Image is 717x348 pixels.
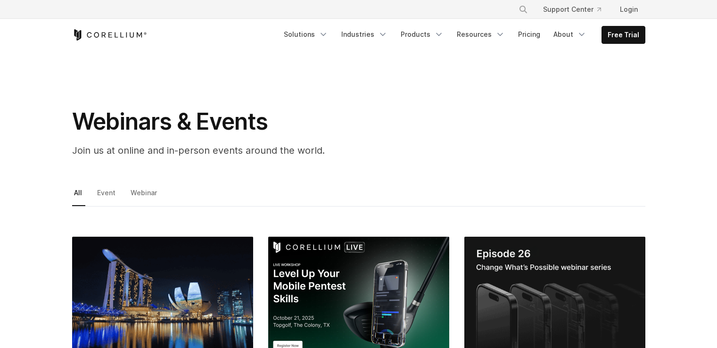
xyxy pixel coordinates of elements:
[536,1,609,18] a: Support Center
[336,26,393,43] a: Industries
[602,26,645,43] a: Free Trial
[507,1,645,18] div: Navigation Menu
[72,186,85,206] a: All
[548,26,592,43] a: About
[612,1,645,18] a: Login
[278,26,645,44] div: Navigation Menu
[72,143,449,157] p: Join us at online and in-person events around the world.
[72,108,449,136] h1: Webinars & Events
[278,26,334,43] a: Solutions
[395,26,449,43] a: Products
[72,29,147,41] a: Corellium Home
[451,26,511,43] a: Resources
[512,26,546,43] a: Pricing
[129,186,160,206] a: Webinar
[95,186,119,206] a: Event
[515,1,532,18] button: Search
